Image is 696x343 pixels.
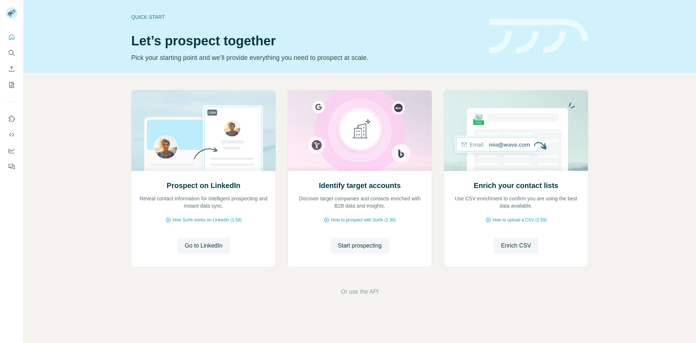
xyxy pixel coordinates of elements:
[131,13,481,21] div: Quick start
[6,112,17,125] button: Use Surfe on LinkedIn
[494,238,538,254] button: Enrich CSV
[131,53,481,63] p: Pick your starting point and we’ll provide everything you need to prospect at scale.
[338,241,382,250] span: Start prospecting
[6,144,17,157] button: Dashboard
[6,128,17,141] button: Use Surfe API
[185,241,222,250] span: Go to LinkedIn
[6,78,17,91] button: My lists
[444,90,588,171] img: Enrich your contact lists
[341,287,378,296] button: Or use the API
[287,90,432,171] img: Identify target accounts
[6,46,17,60] button: Search
[493,217,547,223] span: How to upload a CSV (2:59)
[295,195,424,209] p: Discover target companies and contacts enriched with B2B data and insights.
[331,238,389,254] button: Start prospecting
[131,34,481,48] h1: Let’s prospect together
[474,180,558,191] h2: Enrich your contact lists
[501,241,531,250] span: Enrich CSV
[489,19,588,54] img: banner
[451,195,581,209] p: Use CSV enrichment to confirm you are using the best data available.
[177,238,229,254] button: Go to LinkedIn
[173,217,242,223] span: How Surfe works on LinkedIn (1:58)
[6,62,17,75] button: Enrich CSV
[6,30,17,44] button: Quick start
[131,90,276,171] img: Prospect on LinkedIn
[319,180,401,191] h2: Identify target accounts
[331,217,395,223] span: How to prospect with Surfe (1:30)
[167,180,240,191] h2: Prospect on LinkedIn
[139,195,268,209] p: Reveal contact information for intelligent prospecting and instant data sync.
[6,160,17,173] button: Feedback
